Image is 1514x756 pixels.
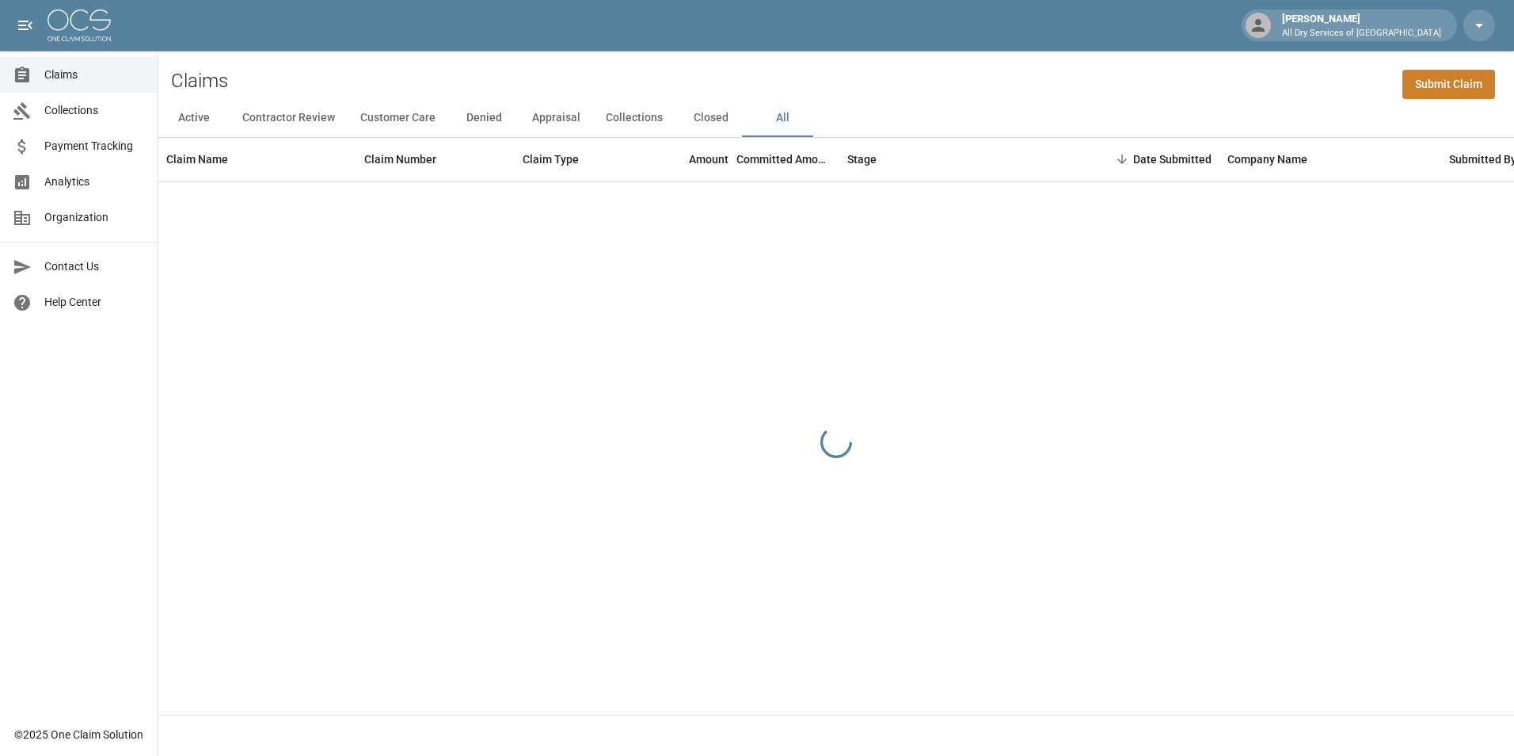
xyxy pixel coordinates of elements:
[171,70,228,93] h2: Claims
[14,727,143,743] div: © 2025 One Claim Solution
[356,137,515,181] div: Claim Number
[1276,11,1447,40] div: [PERSON_NAME]
[1133,137,1212,181] div: Date Submitted
[348,99,448,137] button: Customer Care
[44,209,145,226] span: Organization
[839,137,1077,181] div: Stage
[736,137,831,181] div: Committed Amount
[593,99,675,137] button: Collections
[519,99,593,137] button: Appraisal
[44,294,145,311] span: Help Center
[847,137,877,181] div: Stage
[448,99,519,137] button: Denied
[523,137,579,181] div: Claim Type
[736,137,839,181] div: Committed Amount
[1402,70,1495,99] a: Submit Claim
[1227,137,1307,181] div: Company Name
[10,10,41,41] button: open drawer
[44,258,145,275] span: Contact Us
[1111,148,1133,170] button: Sort
[1077,137,1219,181] div: Date Submitted
[158,99,1514,137] div: dynamic tabs
[44,174,145,190] span: Analytics
[689,137,728,181] div: Amount
[633,137,736,181] div: Amount
[1282,27,1441,40] p: All Dry Services of [GEOGRAPHIC_DATA]
[158,99,230,137] button: Active
[1219,137,1441,181] div: Company Name
[230,99,348,137] button: Contractor Review
[44,102,145,119] span: Collections
[364,137,436,181] div: Claim Number
[158,137,356,181] div: Claim Name
[44,138,145,155] span: Payment Tracking
[747,99,818,137] button: All
[166,137,228,181] div: Claim Name
[48,10,111,41] img: ocs-logo-white-transparent.png
[44,67,145,83] span: Claims
[675,99,747,137] button: Closed
[515,137,633,181] div: Claim Type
